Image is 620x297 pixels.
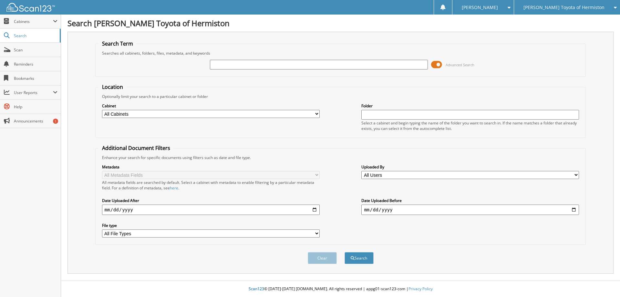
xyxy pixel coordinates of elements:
[99,144,173,152] legend: Additional Document Filters
[102,198,320,203] label: Date Uploaded After
[102,164,320,170] label: Metadata
[99,83,126,90] legend: Location
[361,103,579,109] label: Folder
[170,185,178,191] a: here
[361,120,579,131] div: Select a cabinet and begin typing the name of the folder you want to search in. If the name match...
[6,3,55,12] img: scan123-logo-white.svg
[308,252,337,264] button: Clear
[14,90,53,95] span: User Reports
[102,103,320,109] label: Cabinet
[14,33,57,38] span: Search
[408,286,433,292] a: Privacy Policy
[67,18,614,28] h1: Search [PERSON_NAME] Toyota of Hermiston
[361,164,579,170] label: Uploaded By
[462,5,498,9] span: [PERSON_NAME]
[14,47,57,53] span: Scan
[99,155,583,160] div: Enhance your search for specific documents using filters such as date and file type.
[102,180,320,191] div: All metadata fields are searched by default. Select a cabinet with metadata to enable filtering b...
[361,198,579,203] label: Date Uploaded Before
[361,205,579,215] input: end
[14,104,57,110] span: Help
[53,119,58,124] div: 1
[102,223,320,228] label: File type
[345,252,374,264] button: Search
[14,118,57,124] span: Announcements
[523,5,604,9] span: [PERSON_NAME] Toyota of Hermiston
[99,40,136,47] legend: Search Term
[446,62,474,67] span: Advanced Search
[14,76,57,81] span: Bookmarks
[102,205,320,215] input: start
[14,61,57,67] span: Reminders
[99,94,583,99] div: Optionally limit your search to a particular cabinet or folder
[14,19,53,24] span: Cabinets
[61,281,620,297] div: © [DATE]-[DATE] [DOMAIN_NAME]. All rights reserved | appg01-scan123-com |
[99,50,583,56] div: Searches all cabinets, folders, files, metadata, and keywords
[249,286,264,292] span: Scan123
